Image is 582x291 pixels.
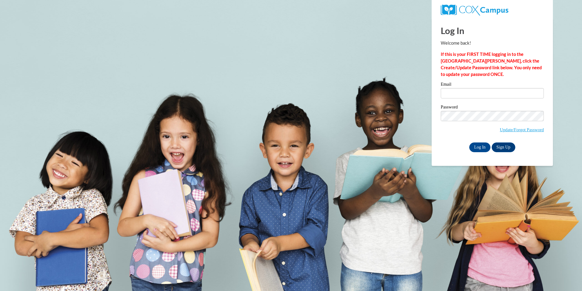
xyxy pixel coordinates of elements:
label: Password [441,105,544,111]
label: Email [441,82,544,88]
strong: If this is your FIRST TIME logging in to the [GEOGRAPHIC_DATA][PERSON_NAME], click the Create/Upd... [441,52,542,77]
a: Sign Up [492,142,515,152]
p: Welcome back! [441,40,544,46]
input: Log In [469,142,490,152]
h1: Log In [441,24,544,37]
a: COX Campus [441,7,508,12]
img: COX Campus [441,5,508,15]
a: Update/Forgot Password [500,127,544,132]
